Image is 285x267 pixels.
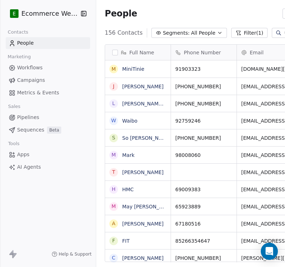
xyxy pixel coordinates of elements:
[113,83,114,90] div: J
[5,101,24,112] span: Sales
[6,37,90,49] a: People
[175,237,232,244] span: 85266354647
[112,100,115,107] div: L
[122,187,134,192] a: HMC
[6,87,90,99] a: Metrics & Events
[175,220,232,227] span: 67180516
[6,62,90,74] a: Workflows
[191,29,215,37] span: All People
[122,152,135,158] a: Mark
[17,39,34,47] span: People
[112,237,115,244] div: F
[112,186,116,193] div: H
[175,117,232,124] span: 92759246
[9,8,76,20] button: EEcommerce Website Builder
[175,100,232,107] span: [PHONE_NUMBER]
[5,51,34,62] span: Marketing
[17,114,39,121] span: Pipelines
[122,238,130,244] a: FIT
[250,49,264,56] span: Email
[59,251,92,257] span: Help & Support
[17,89,59,97] span: Metrics & Events
[163,29,190,37] span: Segments:
[175,186,232,193] span: 69009383
[105,45,171,60] div: Full Name
[122,204,218,209] a: May [PERSON_NAME] [PERSON_NAME]
[52,251,92,257] a: Help & Support
[231,28,268,38] button: Filter(1)
[17,126,44,134] span: Sequences
[21,9,79,18] span: Ecommerce Website Builder
[6,149,90,160] a: Apps
[17,64,43,71] span: Workflows
[122,84,164,89] a: [PERSON_NAME]
[175,134,232,142] span: [PHONE_NUMBER]
[112,254,115,262] div: C
[5,27,31,38] span: Contacts
[129,49,154,56] span: Full Name
[112,65,116,73] div: M
[184,49,221,56] span: Phone Number
[111,117,116,124] div: W
[175,152,232,159] span: 98008060
[122,118,138,124] a: Waibo
[112,151,116,159] div: M
[105,29,142,37] span: 156 Contacts
[122,255,164,261] a: [PERSON_NAME]
[6,161,90,173] a: AI Agents
[17,151,30,158] span: Apps
[261,243,278,260] div: Open Intercom Messenger
[6,74,90,86] a: Campaigns
[122,135,171,141] a: So [PERSON_NAME]
[122,169,164,175] a: [PERSON_NAME]
[175,65,232,73] span: 91903323
[171,45,237,60] div: Phone Number
[6,124,90,136] a: SequencesBeta
[105,8,137,19] span: People
[122,101,207,107] a: [PERSON_NAME] [PERSON_NAME]
[175,203,232,210] span: 65923889
[17,163,41,171] span: AI Agents
[122,221,164,227] a: [PERSON_NAME]
[122,66,144,72] a: MiniTinie
[47,127,61,134] span: Beta
[6,112,90,123] a: Pipelines
[112,203,116,210] div: M
[112,168,115,176] div: T
[112,134,115,142] div: S
[13,10,16,17] span: E
[17,76,45,84] span: Campaigns
[5,138,22,149] span: Tools
[175,83,232,90] span: [PHONE_NUMBER]
[175,254,232,262] span: [PHONE_NUMBER]
[112,220,115,227] div: A
[105,60,171,262] div: grid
